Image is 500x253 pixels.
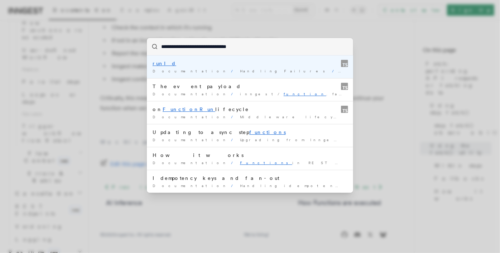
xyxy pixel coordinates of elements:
span: Middleware lifecycle v2.0.0+ [240,115,399,119]
span: / [231,183,237,188]
mark: function [284,92,326,96]
span: Documentation [153,69,228,73]
mark: Functions [240,161,292,165]
mark: Run [199,106,215,112]
span: Handling Failures [240,69,329,73]
div: The event payload [153,83,347,90]
span: inngest/ .failed [240,92,364,96]
span: Documentation [153,138,228,142]
span: / [231,69,237,73]
div: Idempotency keys and fan-out [153,175,347,182]
div: Updating to async step [153,129,347,136]
span: / [332,69,338,73]
span: / [347,183,353,188]
span: in REST Endpoints [240,161,390,165]
span: Handling idempotency [240,183,344,188]
span: / [231,92,237,96]
mark: functions [249,129,286,135]
span: Documentation [153,92,228,96]
span: / [231,161,237,165]
mark: runId [153,61,176,66]
span: Upgrading from Inngest SDK to v2 [240,138,412,142]
span: / [231,115,237,119]
span: / [231,138,237,142]
span: Documentation [153,115,228,119]
div: How it works [153,152,347,159]
span: Documentation [153,161,228,165]
span: Documentation [153,183,228,188]
div: on lifecycle [153,106,347,113]
mark: Function [163,106,199,112]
